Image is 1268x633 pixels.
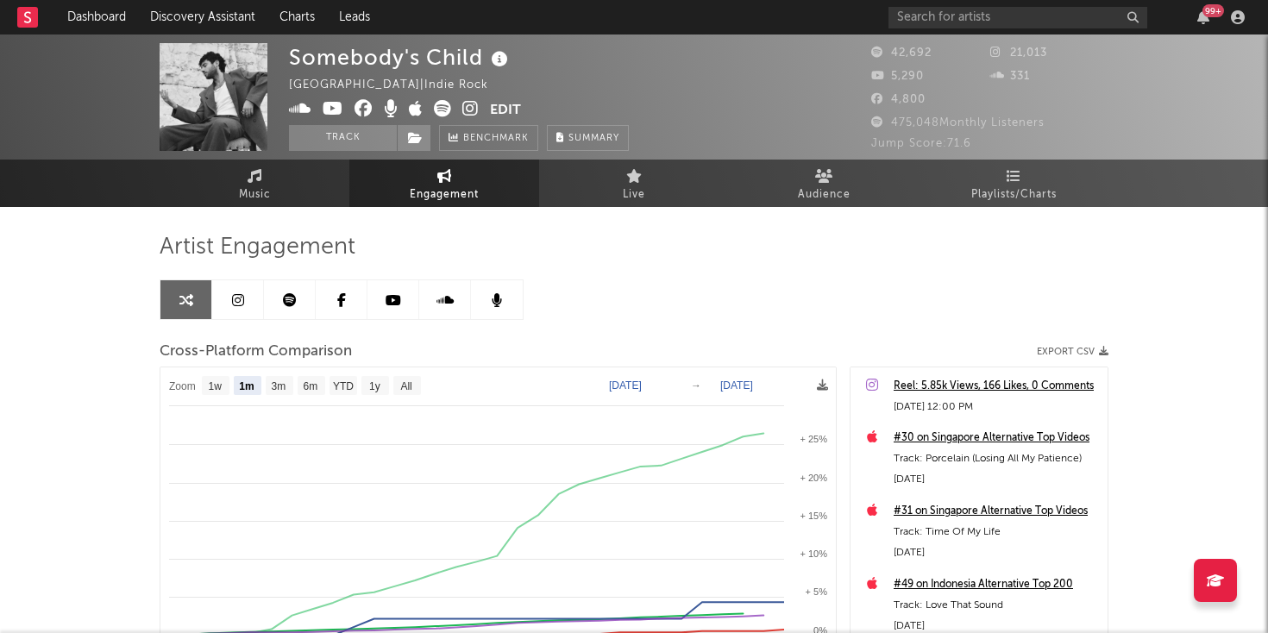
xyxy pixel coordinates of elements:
[800,434,828,444] text: + 25%
[547,125,629,151] button: Summary
[169,380,196,392] text: Zoom
[289,43,512,72] div: Somebody's Child
[720,379,753,392] text: [DATE]
[894,542,1099,563] div: [DATE]
[894,448,1099,469] div: Track: Porcelain (Losing All My Patience)
[894,469,1099,490] div: [DATE]
[894,501,1099,522] a: #31 on Singapore Alternative Top Videos
[568,134,619,143] span: Summary
[871,71,924,82] span: 5,290
[990,47,1047,59] span: 21,013
[400,380,411,392] text: All
[1197,10,1209,24] button: 99+
[894,397,1099,417] div: [DATE] 12:00 PM
[729,160,919,207] a: Audience
[798,185,851,205] span: Audience
[871,47,932,59] span: 42,692
[349,160,539,207] a: Engagement
[239,185,271,205] span: Music
[623,185,645,205] span: Live
[800,548,828,559] text: + 10%
[160,160,349,207] a: Music
[919,160,1108,207] a: Playlists/Charts
[439,125,538,151] a: Benchmark
[691,379,701,392] text: →
[539,160,729,207] a: Live
[272,380,286,392] text: 3m
[209,380,223,392] text: 1w
[990,71,1030,82] span: 331
[871,117,1045,128] span: 475,048 Monthly Listeners
[871,138,971,149] span: Jump Score: 71.6
[490,100,521,122] button: Edit
[871,94,926,105] span: 4,800
[971,185,1057,205] span: Playlists/Charts
[800,473,828,483] text: + 20%
[888,7,1147,28] input: Search for artists
[333,380,354,392] text: YTD
[894,595,1099,616] div: Track: Love That Sound
[160,237,355,258] span: Artist Engagement
[894,376,1099,397] a: Reel: 5.85k Views, 166 Likes, 0 Comments
[304,380,318,392] text: 6m
[410,185,479,205] span: Engagement
[1037,347,1108,357] button: Export CSV
[609,379,642,392] text: [DATE]
[894,574,1099,595] a: #49 on Indonesia Alternative Top 200
[806,586,828,597] text: + 5%
[289,125,397,151] button: Track
[369,380,380,392] text: 1y
[1202,4,1224,17] div: 99 +
[160,342,352,362] span: Cross-Platform Comparison
[289,75,508,96] div: [GEOGRAPHIC_DATA] | Indie Rock
[894,428,1099,448] a: #30 on Singapore Alternative Top Videos
[463,128,529,149] span: Benchmark
[800,511,828,521] text: + 15%
[894,522,1099,542] div: Track: Time Of My Life
[239,380,254,392] text: 1m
